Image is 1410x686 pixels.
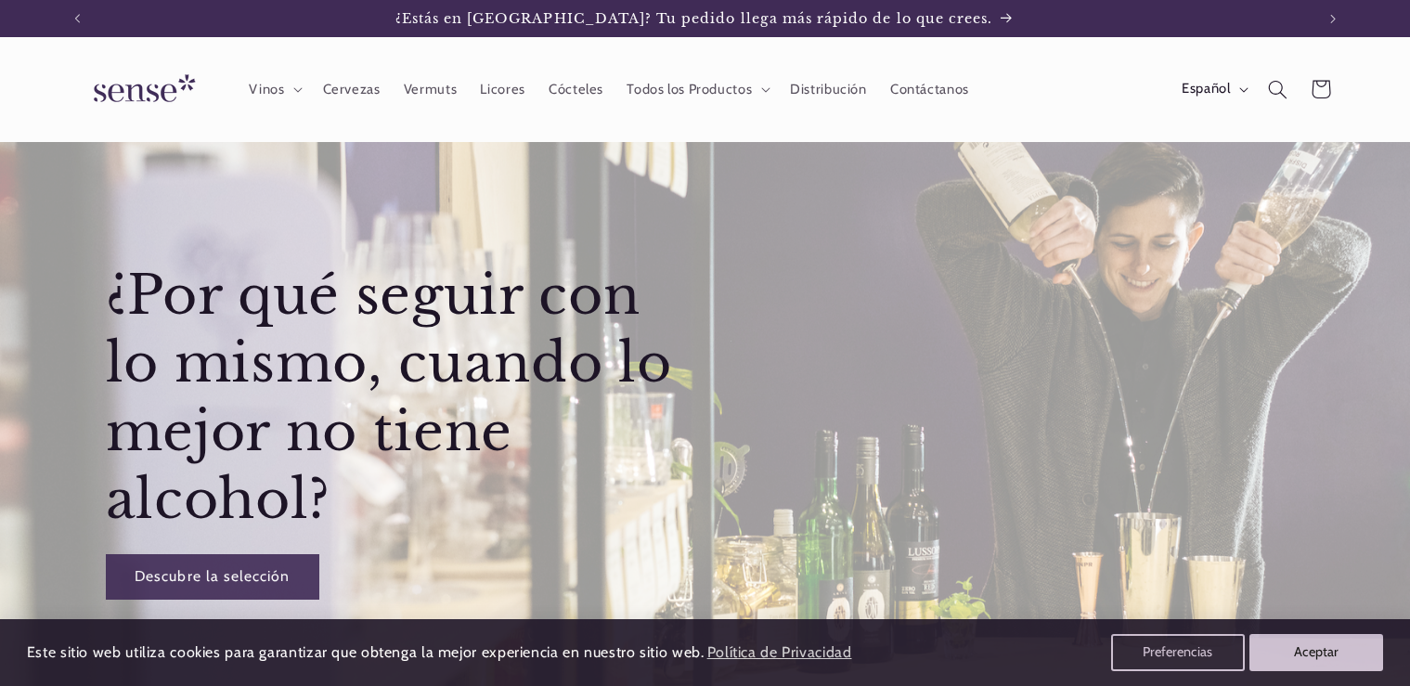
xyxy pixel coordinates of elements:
button: Aceptar [1249,634,1383,671]
a: Sense [64,56,218,123]
img: Sense [71,63,211,116]
a: Descubre la selección [106,554,319,600]
span: ¿Estás en [GEOGRAPHIC_DATA]? Tu pedido llega más rápido de lo que crees. [395,10,993,27]
span: Todos los Productos [627,81,752,98]
a: Cócteles [537,69,614,110]
summary: Búsqueda [1257,68,1300,110]
span: Español [1182,79,1230,99]
span: Licores [480,81,524,98]
span: Cócteles [549,81,603,98]
a: Distribución [779,69,879,110]
span: Este sitio web utiliza cookies para garantizar que obtenga la mejor experiencia en nuestro sitio ... [27,643,705,661]
button: Español [1170,71,1256,108]
span: Contáctanos [890,81,969,98]
a: Política de Privacidad (opens in a new tab) [704,637,854,669]
button: Preferencias [1111,634,1245,671]
a: Licores [469,69,537,110]
span: Vinos [249,81,284,98]
a: Contáctanos [878,69,980,110]
summary: Todos los Productos [615,69,779,110]
h2: ¿Por qué seguir con lo mismo, cuando lo mejor no tiene alcohol? [106,262,701,535]
summary: Vinos [238,69,311,110]
span: Distribución [790,81,867,98]
a: Cervezas [311,69,392,110]
a: Vermuts [392,69,469,110]
span: Cervezas [323,81,381,98]
span: Vermuts [404,81,457,98]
